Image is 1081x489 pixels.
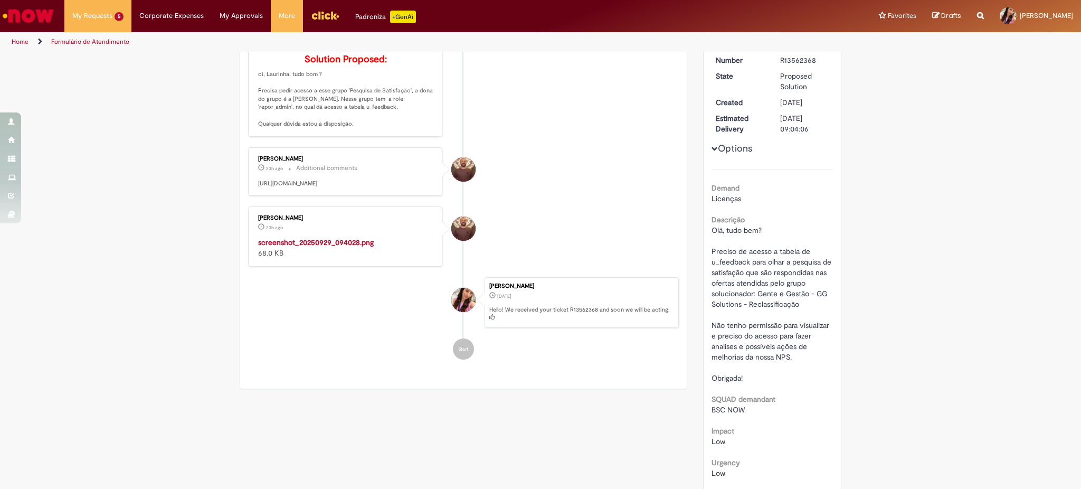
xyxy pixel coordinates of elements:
[780,113,829,134] div: [DATE] 09:04:06
[712,458,740,467] b: Urgency
[220,11,263,21] span: My Approvals
[51,37,129,46] a: Formulário de Atendimento
[305,53,387,65] b: Solution Proposed:
[708,113,773,134] dt: Estimated Delivery
[780,71,829,92] div: Proposed Solution
[12,37,29,46] a: Home
[712,405,745,415] span: BSC NOW
[712,194,741,203] span: Licenças
[941,11,961,21] span: Drafts
[451,157,476,182] div: Eric Fedel Cazotto Oliveira
[279,11,295,21] span: More
[489,283,673,289] div: [PERSON_NAME]
[497,293,511,299] span: [DATE]
[266,224,283,231] time: 29/09/2025 09:40:28
[258,180,434,188] p: [URL][DOMAIN_NAME]
[489,306,673,322] p: Hello! We received your ticket R13562368 and soon we will be acting.
[712,468,725,478] span: Low
[708,97,773,108] dt: Created
[712,437,725,446] span: Low
[712,394,775,404] b: SQUAD demandant
[258,238,374,247] a: screenshot_20250929_094028.png
[451,288,476,312] div: Laura Gabriele Da Silva
[8,32,713,52] ul: Page breadcrumbs
[888,11,916,21] span: Favorites
[497,293,511,299] time: 24/09/2025 11:04:02
[780,55,829,65] div: R13562368
[258,237,434,258] div: 68.0 KB
[708,55,773,65] dt: Number
[780,98,802,107] span: [DATE]
[248,277,679,328] li: Laura Gabriele Da Silva
[311,7,339,23] img: click_logo_yellow_360x200.png
[712,215,745,224] b: Descrição
[932,11,961,21] a: Drafts
[712,225,833,383] span: Olá, tudo bem? Preciso de acesso a tabela de u_feedback para olhar a pesquisa de satisfação que s...
[1,5,55,26] img: ServiceNow
[115,12,124,21] span: 5
[390,11,416,23] p: +GenAi
[72,11,112,21] span: My Requests
[780,97,829,108] div: 24/09/2025 11:04:02
[780,98,802,107] time: 24/09/2025 11:04:02
[451,217,476,241] div: Eric Fedel Cazotto Oliveira
[1020,11,1073,20] span: [PERSON_NAME]
[355,11,416,23] div: Padroniza
[266,165,283,172] time: 29/09/2025 09:40:35
[258,156,434,162] div: [PERSON_NAME]
[258,54,434,128] p: oi, Laurinha. tudo bom ? Precisa pedir acesso a esse grupo 'Pesquisa de Satisfação', a dona do gr...
[712,426,734,436] b: Impact
[266,165,283,172] span: 23h ago
[258,215,434,221] div: [PERSON_NAME]
[708,71,773,81] dt: State
[296,164,357,173] small: Additional comments
[712,183,739,193] b: Demand
[139,11,204,21] span: Corporate Expenses
[266,224,283,231] span: 23h ago
[248,6,679,370] ul: Ticket history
